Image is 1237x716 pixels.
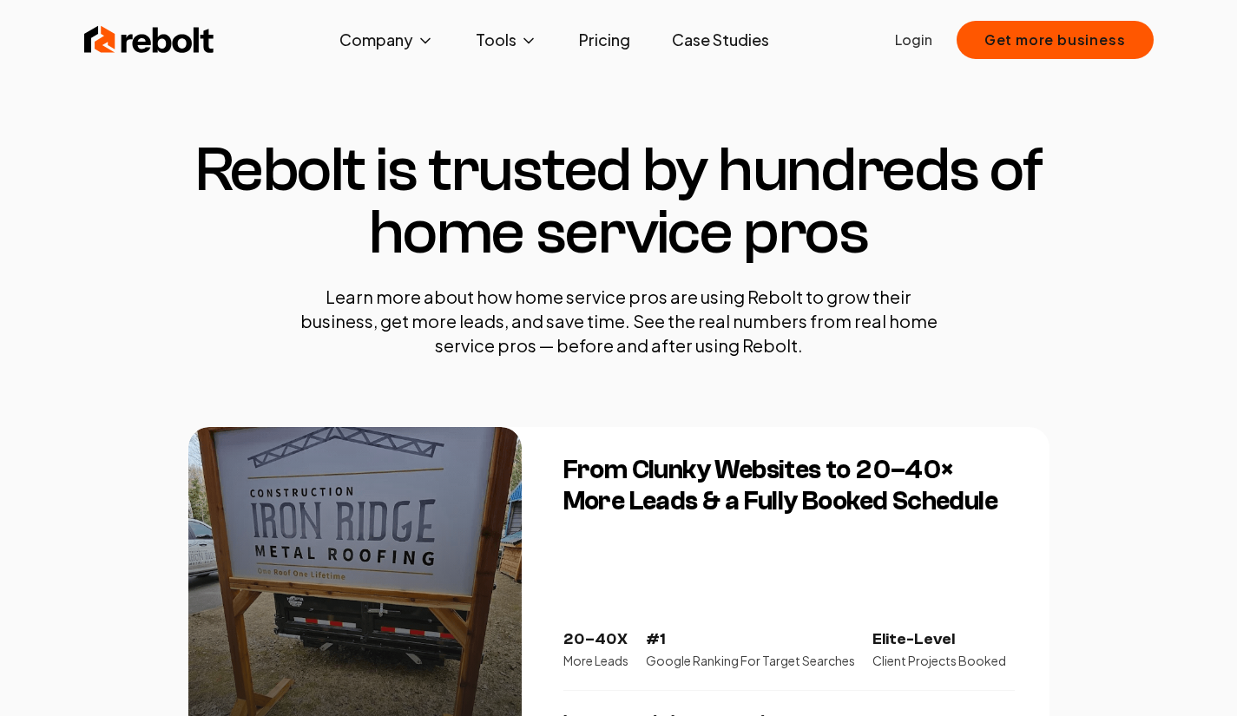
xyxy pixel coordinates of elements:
p: 20–40X [563,627,628,652]
p: More Leads [563,652,628,669]
a: Case Studies [658,23,783,57]
a: Login [895,30,932,50]
button: Company [326,23,448,57]
p: Client Projects Booked [872,652,1006,669]
button: Tools [462,23,551,57]
p: Google Ranking For Target Searches [646,652,855,669]
h3: From Clunky Websites to 20–40× More Leads & a Fully Booked Schedule [563,455,1015,517]
p: Learn more about how home service pros are using Rebolt to grow their business, get more leads, a... [289,285,949,358]
p: #1 [646,627,855,652]
h1: Rebolt is trusted by hundreds of home service pros [188,139,1049,264]
button: Get more business [957,21,1154,59]
p: Elite-Level [872,627,1006,652]
a: Pricing [565,23,644,57]
img: Rebolt Logo [84,23,214,57]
